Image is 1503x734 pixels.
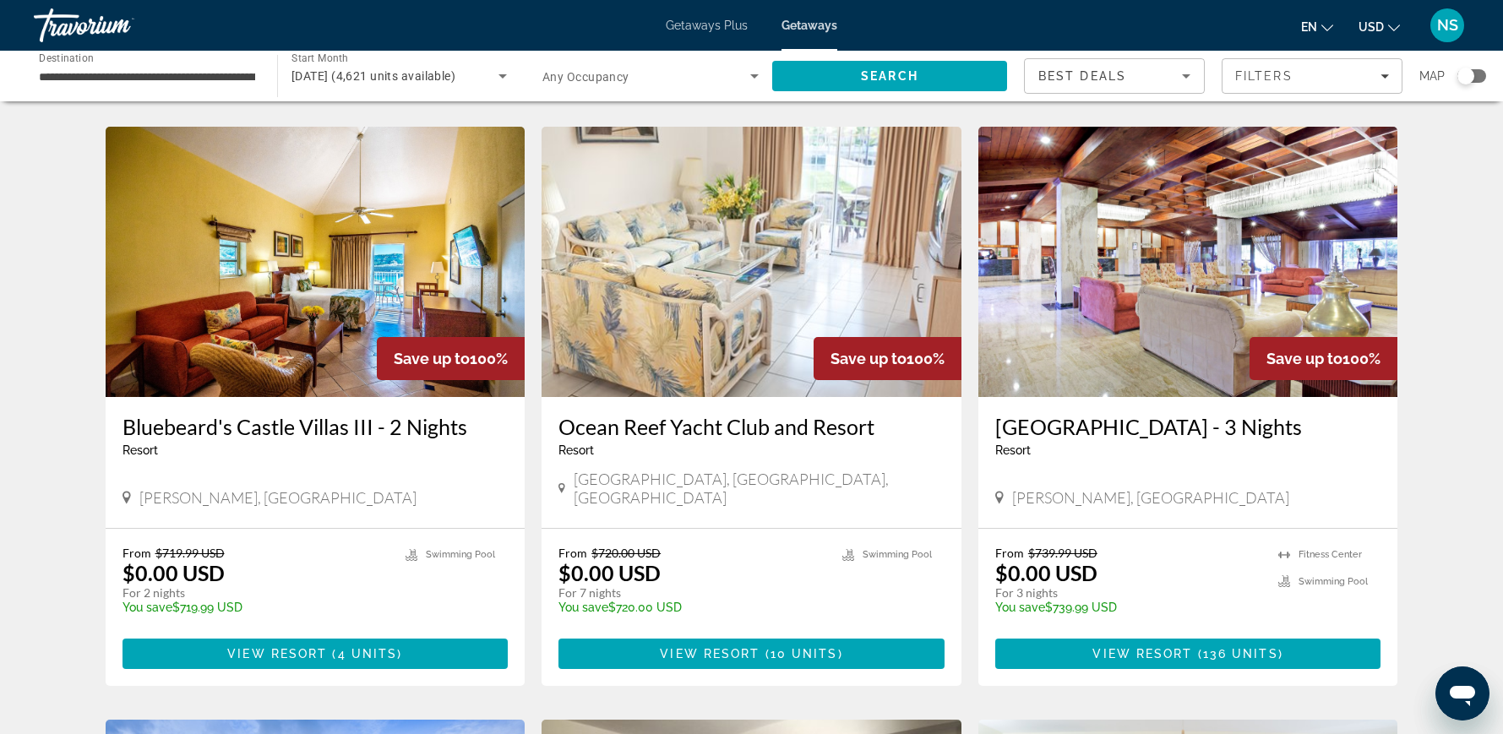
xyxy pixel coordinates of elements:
a: Travorium [34,3,203,47]
a: [GEOGRAPHIC_DATA] - 3 Nights [995,414,1381,439]
button: Change language [1301,14,1333,39]
div: 100% [1250,337,1397,380]
span: Filters [1235,69,1293,83]
span: ( ) [327,647,402,661]
a: Getaways [781,19,837,32]
p: $719.99 USD [123,601,389,614]
p: $0.00 USD [995,560,1097,585]
span: Save up to [394,350,470,367]
span: ( ) [1193,647,1283,661]
span: You save [995,601,1045,614]
span: From [995,546,1024,560]
input: Select destination [39,67,255,87]
button: View Resort(4 units) [123,639,509,669]
a: Bluebeard's Castle Villas III - 2 Nights [123,414,509,439]
span: 10 units [771,647,838,661]
p: $0.00 USD [558,560,661,585]
span: Swimming Pool [863,549,932,560]
img: Bluebeard's Castle Villas III - 2 Nights [106,127,526,397]
span: Resort [558,443,594,457]
span: Destination [39,52,94,63]
span: $719.99 USD [155,546,225,560]
span: View Resort [227,647,327,661]
span: ( ) [760,647,842,661]
span: Start Month [291,52,348,64]
p: For 7 nights [558,585,825,601]
button: User Menu [1425,8,1469,43]
span: Map [1419,64,1445,88]
span: 136 units [1203,647,1278,661]
span: Swimming Pool [1299,576,1368,587]
span: You save [558,601,608,614]
span: NS [1437,17,1458,34]
button: Filters [1222,58,1402,94]
span: Best Deals [1038,69,1126,83]
p: For 3 nights [995,585,1262,601]
button: View Resort(136 units) [995,639,1381,669]
span: You save [123,601,172,614]
span: 4 units [338,647,398,661]
span: [PERSON_NAME], [GEOGRAPHIC_DATA] [139,488,417,507]
p: $720.00 USD [558,601,825,614]
span: Save up to [1266,350,1342,367]
div: 100% [377,337,525,380]
span: From [123,546,151,560]
span: Search [861,69,918,83]
span: en [1301,20,1317,34]
p: $739.99 USD [995,601,1262,614]
span: Fitness Center [1299,549,1362,560]
p: For 2 nights [123,585,389,601]
span: Resort [995,443,1031,457]
span: View Resort [1092,647,1192,661]
a: Ocean Reef Yacht Club and Resort [558,414,945,439]
span: $739.99 USD [1028,546,1097,560]
span: Swimming Pool [426,549,495,560]
span: [GEOGRAPHIC_DATA], [GEOGRAPHIC_DATA], [GEOGRAPHIC_DATA] [574,470,945,507]
span: [PERSON_NAME], [GEOGRAPHIC_DATA] [1012,488,1289,507]
button: Search [772,61,1007,91]
img: Ocean Reef Yacht Club and Resort [542,127,961,397]
span: Any Occupancy [542,70,629,84]
a: Getaways Plus [666,19,748,32]
p: $0.00 USD [123,560,225,585]
img: Dominican Fiesta Hotel & Casino - 3 Nights [978,127,1398,397]
button: View Resort(10 units) [558,639,945,669]
div: 100% [814,337,961,380]
span: USD [1359,20,1384,34]
span: Save up to [830,350,907,367]
span: From [558,546,587,560]
iframe: Button to launch messaging window [1435,666,1489,720]
span: [DATE] (4,621 units available) [291,69,455,83]
span: $720.00 USD [591,546,661,560]
span: Resort [123,443,158,457]
span: View Resort [660,647,760,661]
button: Change currency [1359,14,1400,39]
mat-select: Sort by [1038,66,1190,86]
